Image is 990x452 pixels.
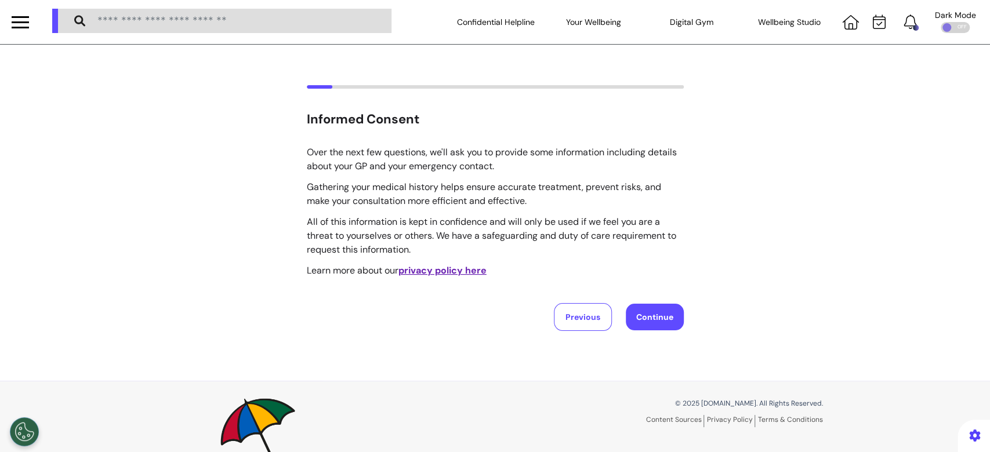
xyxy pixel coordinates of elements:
[447,6,545,38] div: Confidential Helpline
[935,11,976,19] div: Dark Mode
[307,145,684,173] p: Over the next few questions, we'll ask you to provide some information including details about yo...
[646,415,704,427] a: Content Sources
[307,215,684,257] p: All of this information is kept in confidence and will only be used if we feel you are a threat t...
[10,417,39,446] button: Open Preferences
[740,6,838,38] div: Wellbeing Studio
[643,6,741,38] div: Digital Gym
[554,303,612,331] button: Previous
[758,415,823,424] a: Terms & Conditions
[626,304,684,330] button: Continue
[307,112,684,127] h2: Informed Consent
[398,264,487,276] a: privacy policy here
[504,398,823,409] p: © 2025 [DOMAIN_NAME]. All Rights Reserved.
[707,415,755,427] a: Privacy Policy
[307,264,684,278] p: Learn more about our
[307,180,684,208] p: Gathering your medical history helps ensure accurate treatment, prevent risks, and make your cons...
[545,6,643,38] div: Your Wellbeing
[941,22,970,33] div: OFF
